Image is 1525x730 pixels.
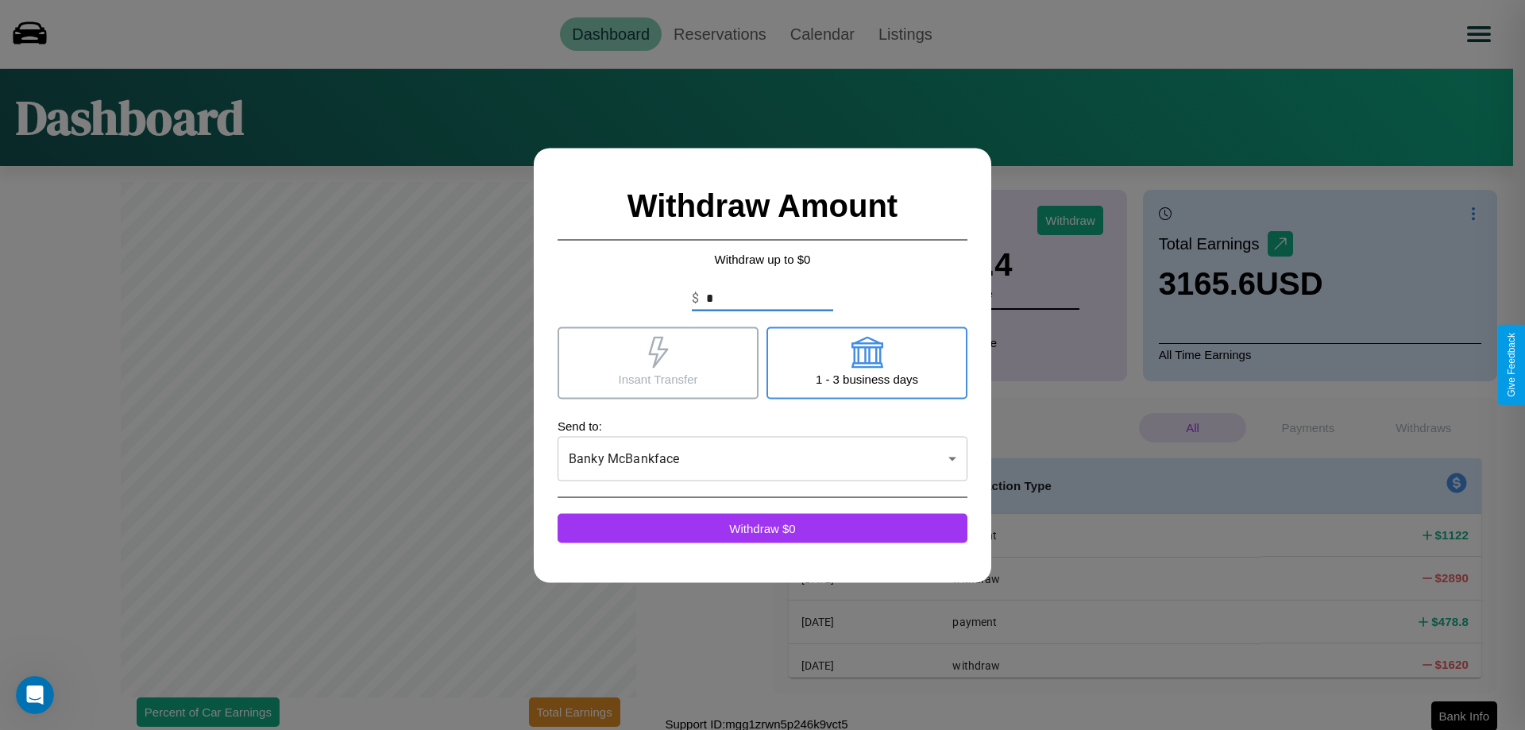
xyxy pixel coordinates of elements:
[558,436,967,481] div: Banky McBankface
[16,676,54,714] iframe: Intercom live chat
[558,248,967,269] p: Withdraw up to $ 0
[558,513,967,543] button: Withdraw $0
[558,415,967,436] p: Send to:
[558,172,967,240] h2: Withdraw Amount
[816,368,918,389] p: 1 - 3 business days
[1506,333,1517,397] div: Give Feedback
[692,288,699,307] p: $
[618,368,697,389] p: Insant Transfer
